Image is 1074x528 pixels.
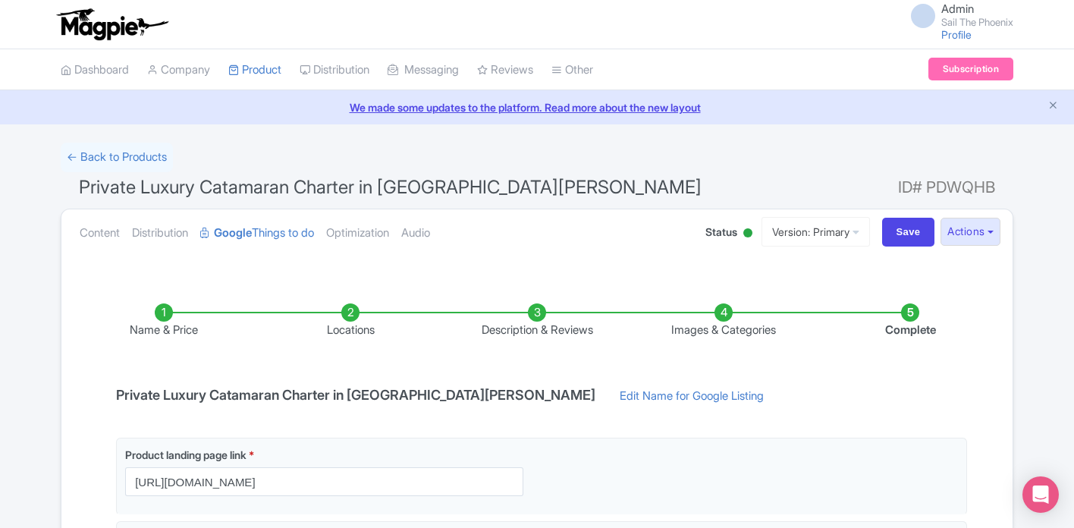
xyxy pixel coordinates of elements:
[1047,98,1059,115] button: Close announcement
[1022,476,1059,513] div: Open Intercom Messenger
[80,209,120,257] a: Content
[214,225,252,242] strong: Google
[257,303,444,339] li: Locations
[300,49,369,91] a: Distribution
[147,49,210,91] a: Company
[941,218,1000,246] button: Actions
[740,222,755,246] div: Active
[388,49,459,91] a: Messaging
[107,388,605,403] h4: Private Luxury Catamaran Charter in [GEOGRAPHIC_DATA][PERSON_NAME]
[605,388,779,412] a: Edit Name for Google Listing
[477,49,533,91] a: Reviews
[928,58,1013,80] a: Subscription
[401,209,430,257] a: Audio
[79,176,702,198] span: Private Luxury Catamaran Charter in [GEOGRAPHIC_DATA][PERSON_NAME]
[9,99,1065,115] a: We made some updates to the platform. Read more about the new layout
[132,209,188,257] a: Distribution
[882,218,935,247] input: Save
[125,448,247,461] span: Product landing page link
[53,8,171,41] img: logo-ab69f6fb50320c5b225c76a69d11143b.png
[200,209,314,257] a: GoogleThings to do
[941,28,972,41] a: Profile
[817,303,1003,339] li: Complete
[125,467,523,496] input: Product landing page link
[705,224,737,240] span: Status
[941,2,974,16] span: Admin
[630,303,817,339] li: Images & Categories
[61,143,173,172] a: ← Back to Products
[61,49,129,91] a: Dashboard
[902,3,1013,27] a: Admin Sail The Phoenix
[71,303,257,339] li: Name & Price
[898,172,995,203] span: ID# PDWQHB
[941,17,1013,27] small: Sail The Phoenix
[762,217,870,247] a: Version: Primary
[326,209,389,257] a: Optimization
[228,49,281,91] a: Product
[551,49,593,91] a: Other
[444,303,630,339] li: Description & Reviews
